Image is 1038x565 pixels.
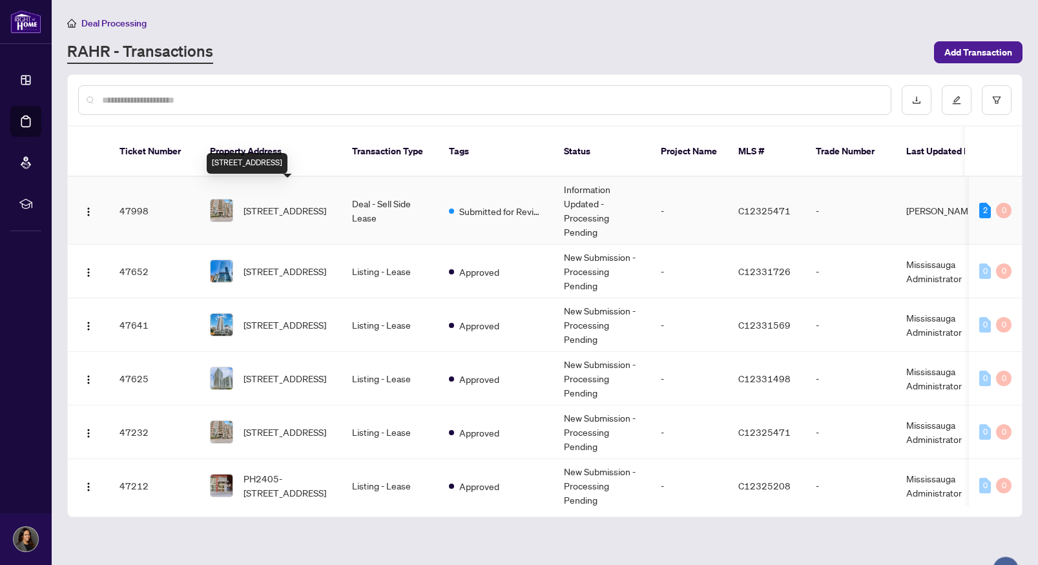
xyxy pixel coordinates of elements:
[67,19,76,28] span: home
[996,317,1012,333] div: 0
[896,298,993,352] td: Mississauga Administrator
[109,245,200,298] td: 47652
[554,127,650,177] th: Status
[109,406,200,459] td: 47232
[805,459,896,513] td: -
[996,263,1012,279] div: 0
[554,298,650,352] td: New Submission - Processing Pending
[805,245,896,298] td: -
[650,177,728,245] td: -
[244,318,326,332] span: [STREET_ADDRESS]
[78,314,99,335] button: Logo
[896,406,993,459] td: Mississauga Administrator
[554,459,650,513] td: New Submission - Processing Pending
[211,421,233,443] img: thumbnail-img
[109,459,200,513] td: 47212
[738,205,791,216] span: C12325471
[244,371,326,385] span: [STREET_ADDRESS]
[342,298,439,352] td: Listing - Lease
[805,406,896,459] td: -
[342,352,439,406] td: Listing - Lease
[83,207,94,217] img: Logo
[342,459,439,513] td: Listing - Lease
[944,42,1012,63] span: Add Transaction
[10,10,41,34] img: logo
[211,200,233,221] img: thumbnail-img
[67,41,213,64] a: RAHR - Transactions
[934,41,1022,63] button: Add Transaction
[459,265,499,279] span: Approved
[459,318,499,333] span: Approved
[554,245,650,298] td: New Submission - Processing Pending
[211,260,233,282] img: thumbnail-img
[554,406,650,459] td: New Submission - Processing Pending
[979,263,991,279] div: 0
[78,200,99,221] button: Logo
[211,475,233,497] img: thumbnail-img
[738,426,791,438] span: C12325471
[109,127,200,177] th: Ticket Number
[83,428,94,438] img: Logo
[996,478,1012,493] div: 0
[996,203,1012,218] div: 0
[650,298,728,352] td: -
[896,352,993,406] td: Mississauga Administrator
[207,153,287,174] div: [STREET_ADDRESS]
[554,177,650,245] td: Information Updated - Processing Pending
[738,265,791,277] span: C12331726
[896,177,993,245] td: [PERSON_NAME]
[650,245,728,298] td: -
[982,85,1012,115] button: filter
[83,321,94,331] img: Logo
[979,203,991,218] div: 2
[459,204,543,218] span: Submitted for Review
[896,245,993,298] td: Mississauga Administrator
[805,298,896,352] td: -
[738,319,791,331] span: C12331569
[650,352,728,406] td: -
[83,375,94,385] img: Logo
[896,127,993,177] th: Last Updated By
[459,372,499,386] span: Approved
[78,261,99,282] button: Logo
[986,520,1025,559] button: Open asap
[805,352,896,406] td: -
[896,459,993,513] td: Mississauga Administrator
[78,422,99,442] button: Logo
[650,459,728,513] td: -
[979,371,991,386] div: 0
[78,475,99,496] button: Logo
[244,471,331,500] span: PH2405-[STREET_ADDRESS]
[992,96,1001,105] span: filter
[942,85,971,115] button: edit
[244,425,326,439] span: [STREET_ADDRESS]
[996,424,1012,440] div: 0
[109,298,200,352] td: 47641
[244,203,326,218] span: [STREET_ADDRESS]
[952,96,961,105] span: edit
[83,482,94,492] img: Logo
[459,479,499,493] span: Approved
[81,17,147,29] span: Deal Processing
[996,371,1012,386] div: 0
[109,352,200,406] td: 47625
[554,352,650,406] td: New Submission - Processing Pending
[979,424,991,440] div: 0
[650,406,728,459] td: -
[200,127,342,177] th: Property Address
[738,373,791,384] span: C12331498
[78,368,99,389] button: Logo
[211,314,233,336] img: thumbnail-img
[650,127,728,177] th: Project Name
[14,527,38,551] img: Profile Icon
[902,85,931,115] button: download
[109,177,200,245] td: 47998
[738,480,791,491] span: C12325208
[342,177,439,245] td: Deal - Sell Side Lease
[805,177,896,245] td: -
[979,478,991,493] div: 0
[912,96,921,105] span: download
[805,127,896,177] th: Trade Number
[728,127,805,177] th: MLS #
[342,127,439,177] th: Transaction Type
